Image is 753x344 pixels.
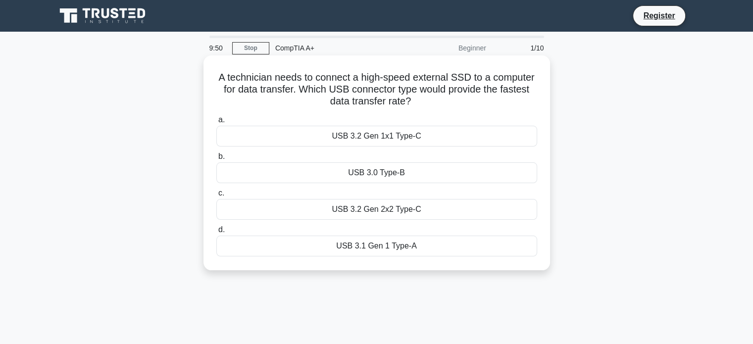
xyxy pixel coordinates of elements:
[218,152,225,160] span: b.
[215,71,538,108] h5: A technician needs to connect a high-speed external SSD to a computer for data transfer. Which US...
[203,38,232,58] div: 9:50
[232,42,269,54] a: Stop
[492,38,550,58] div: 1/10
[216,162,537,183] div: USB 3.0 Type-B
[218,115,225,124] span: a.
[218,225,225,234] span: d.
[637,9,681,22] a: Register
[216,126,537,147] div: USB 3.2 Gen 1x1 Type-C
[269,38,405,58] div: CompTIA A+
[216,236,537,256] div: USB 3.1 Gen 1 Type-A
[218,189,224,197] span: c.
[405,38,492,58] div: Beginner
[216,199,537,220] div: USB 3.2 Gen 2x2 Type-C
